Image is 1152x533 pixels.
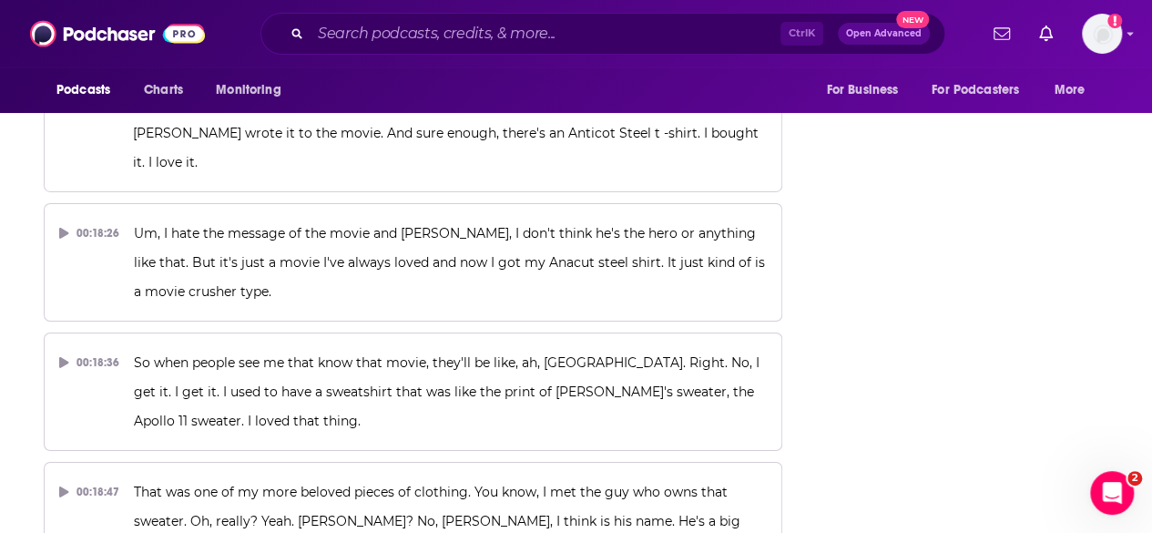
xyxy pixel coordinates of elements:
[838,23,930,45] button: Open AdvancedNew
[1082,14,1122,54] img: User Profile
[44,203,782,322] button: 00:18:26Um, I hate the message of the movie and [PERSON_NAME], I don't think he's the hero or any...
[30,16,205,51] img: Podchaser - Follow, Share and Rate Podcasts
[1032,18,1060,49] a: Show notifications dropdown
[1090,471,1134,515] iframe: Intercom live chat
[44,333,782,451] button: 00:18:36So when people see me that know that movie, they'll be like, ah, [GEOGRAPHIC_DATA]. Right...
[1082,14,1122,54] button: Show profile menu
[203,73,304,108] button: open menu
[59,477,119,507] div: 00:18:47
[1042,73,1108,108] button: open menu
[44,73,134,108] button: open menu
[813,73,921,108] button: open menu
[260,13,945,55] div: Search podcasts, credits, & more...
[144,77,183,103] span: Charts
[986,18,1017,49] a: Show notifications dropdown
[216,77,280,103] span: Monitoring
[59,219,119,248] div: 00:18:26
[1055,77,1086,103] span: More
[132,73,194,108] a: Charts
[59,348,119,377] div: 00:18:36
[896,11,929,28] span: New
[134,225,769,300] span: Um, I hate the message of the movie and [PERSON_NAME], I don't think he's the hero or anything li...
[133,96,762,170] span: It's just one of the companies that they, you know, one of the fictional companies that [PERSON_N...
[1082,14,1122,54] span: Logged in as WesBurdett
[134,354,763,429] span: So when people see me that know that movie, they'll be like, ah, [GEOGRAPHIC_DATA]. Right. No, I ...
[1107,14,1122,28] svg: Add a profile image
[846,29,922,38] span: Open Advanced
[56,77,110,103] span: Podcasts
[1127,471,1142,486] span: 2
[311,19,780,48] input: Search podcasts, credits, & more...
[826,77,898,103] span: For Business
[920,73,1045,108] button: open menu
[44,74,782,192] button: 00:18:16It's just one of the companies that they, you know, one of the fictional companies that [...
[780,22,823,46] span: Ctrl K
[932,77,1019,103] span: For Podcasters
